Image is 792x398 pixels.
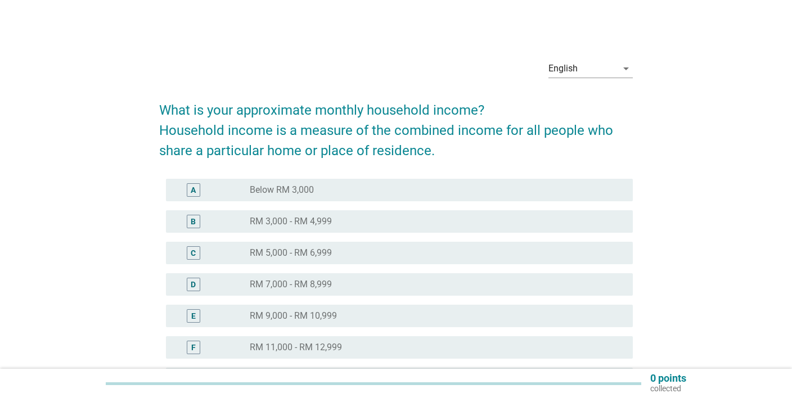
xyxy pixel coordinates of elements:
[191,310,196,322] div: E
[250,279,332,290] label: RM 7,000 - RM 8,999
[191,184,196,196] div: A
[191,279,196,291] div: D
[250,342,342,353] label: RM 11,000 - RM 12,999
[250,247,332,259] label: RM 5,000 - RM 6,999
[159,89,633,161] h2: What is your approximate monthly household income? Household income is a measure of the combined ...
[548,64,578,74] div: English
[191,247,196,259] div: C
[191,216,196,228] div: B
[650,373,686,383] p: 0 points
[650,383,686,394] p: collected
[191,342,196,354] div: F
[619,62,633,75] i: arrow_drop_down
[250,216,332,227] label: RM 3,000 - RM 4,999
[250,184,314,196] label: Below RM 3,000
[250,310,337,322] label: RM 9,000 - RM 10,999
